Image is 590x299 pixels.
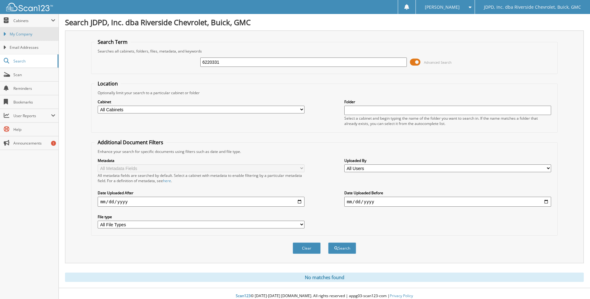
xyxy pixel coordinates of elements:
input: end [344,197,551,207]
legend: Location [95,80,121,87]
legend: Additional Document Filters [95,139,166,146]
div: 1 [51,141,56,146]
input: start [98,197,304,207]
button: Search [328,242,356,254]
button: Clear [293,242,321,254]
span: Advanced Search [424,60,452,65]
div: Searches all cabinets, folders, files, metadata, and keywords [95,48,554,54]
span: Help [13,127,55,132]
label: Folder [344,99,551,104]
label: Date Uploaded Before [344,190,551,195]
span: Email Addresses [10,45,55,50]
div: Enhance your search for specific documents using filters such as date and file type. [95,149,554,154]
label: Date Uploaded After [98,190,304,195]
div: Select a cabinet and begin typing the name of the folder you want to search in. If the name match... [344,116,551,126]
span: Cabinets [13,18,51,23]
span: My Company [10,31,55,37]
span: JDPD, Inc. dba Riverside Chevrolet, Buick, GMC [484,5,581,9]
span: Scan123 [236,293,251,298]
a: Privacy Policy [390,293,413,298]
div: Optionally limit your search to a particular cabinet or folder [95,90,554,95]
span: [PERSON_NAME] [425,5,460,9]
div: All metadata fields are searched by default. Select a cabinet with metadata to enable filtering b... [98,173,304,183]
span: Search [13,58,54,64]
a: here [163,178,171,183]
span: Scan [13,72,55,77]
label: File type [98,214,304,219]
label: Uploaded By [344,158,551,163]
label: Cabinet [98,99,304,104]
img: scan123-logo-white.svg [6,3,53,11]
span: Bookmarks [13,99,55,105]
div: No matches found [65,273,584,282]
span: Announcements [13,140,55,146]
span: Reminders [13,86,55,91]
label: Metadata [98,158,304,163]
h1: Search JDPD, Inc. dba Riverside Chevrolet, Buick, GMC [65,17,584,27]
span: User Reports [13,113,51,118]
legend: Search Term [95,39,131,45]
iframe: Chat Widget [559,269,590,299]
